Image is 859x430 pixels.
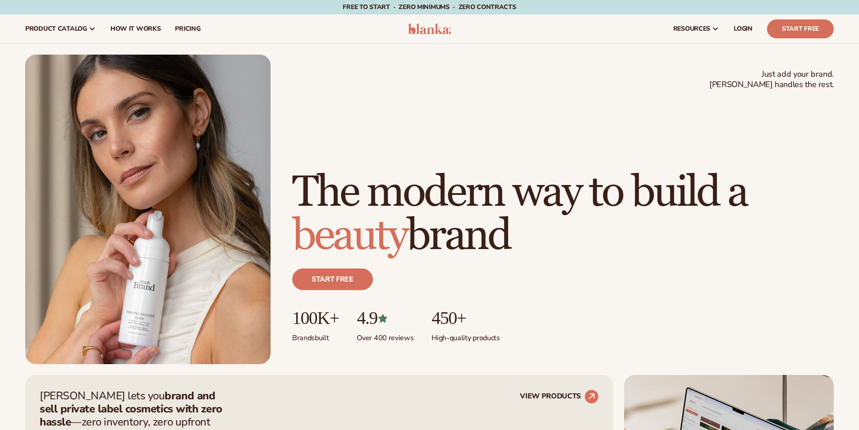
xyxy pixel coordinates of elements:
span: pricing [175,25,200,32]
p: High-quality products [432,328,500,343]
img: Female holding tanning mousse. [25,55,271,364]
span: beauty [292,209,407,262]
span: resources [673,25,710,32]
h1: The modern way to build a brand [292,171,834,258]
p: Brands built [292,328,339,343]
span: How It Works [110,25,161,32]
a: resources [666,14,726,43]
span: Just add your brand. [PERSON_NAME] handles the rest. [709,69,834,90]
a: Start free [292,268,373,290]
a: pricing [168,14,207,43]
a: product catalog [18,14,103,43]
a: LOGIN [726,14,760,43]
img: logo [408,23,451,34]
span: Free to start · ZERO minimums · ZERO contracts [343,3,516,11]
p: Over 400 reviews [357,328,413,343]
p: 100K+ [292,308,339,328]
span: product catalog [25,25,87,32]
p: 450+ [432,308,500,328]
strong: brand and sell private label cosmetics with zero hassle [40,388,222,429]
p: 4.9 [357,308,413,328]
a: How It Works [103,14,168,43]
a: Start Free [767,19,834,38]
a: VIEW PRODUCTS [520,389,599,404]
span: LOGIN [734,25,753,32]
